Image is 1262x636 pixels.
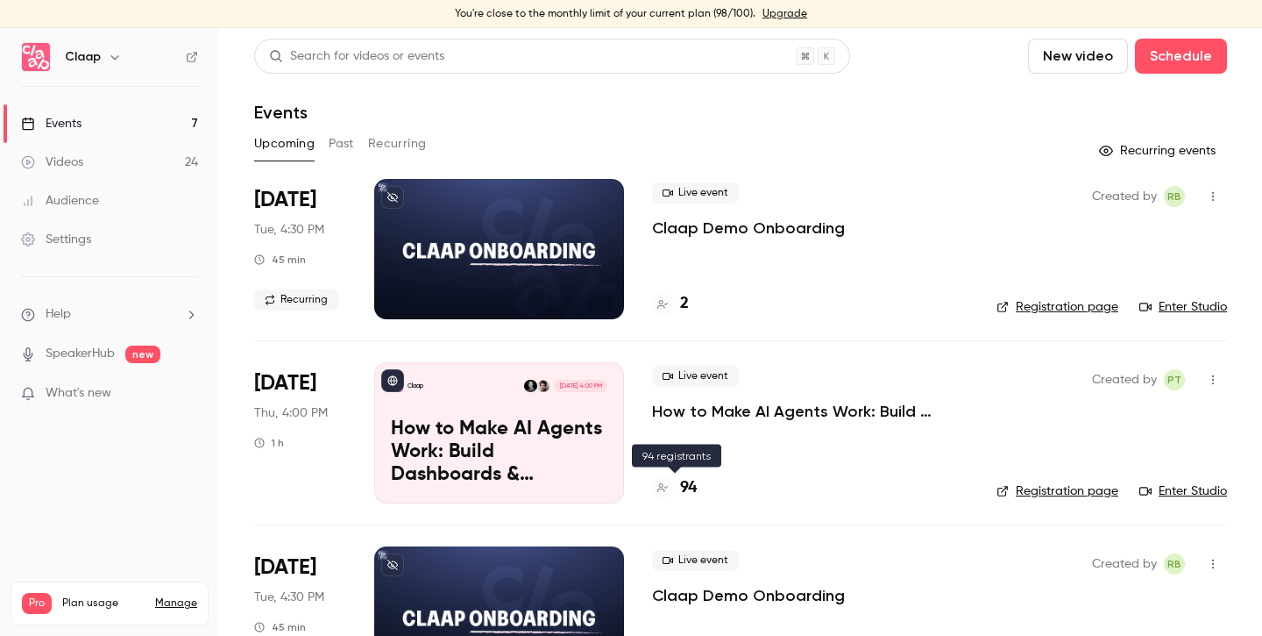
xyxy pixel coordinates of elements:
[254,221,324,239] span: Tue, 4:30 PM
[680,476,697,500] h4: 94
[21,154,83,171] div: Videos
[254,253,306,267] div: 45 min
[391,418,607,486] p: How to Make AI Agents Work: Build Dashboards & Automations with Claap MCP
[254,436,284,450] div: 1 h
[1028,39,1128,74] button: New video
[1167,186,1181,207] span: RB
[254,589,324,606] span: Tue, 4:30 PM
[46,345,115,363] a: SpeakerHub
[62,597,145,611] span: Plan usage
[177,386,198,402] iframe: Noticeable Trigger
[554,380,606,392] span: [DATE] 4:00 PM
[996,482,1118,500] a: Registration page
[652,585,845,606] a: Claap Demo Onboarding
[408,382,423,390] p: Claap
[680,292,689,316] h4: 2
[1167,554,1181,575] span: RB
[22,593,52,614] span: Pro
[1164,186,1185,207] span: Robin Bonduelle
[254,186,316,214] span: [DATE]
[254,404,328,422] span: Thu, 4:00 PM
[21,115,82,132] div: Events
[1092,369,1157,390] span: Created by
[652,476,697,500] a: 94
[254,130,315,158] button: Upcoming
[652,401,968,422] a: How to Make AI Agents Work: Build Dashboards & Automations with Claap MCP
[1167,369,1181,390] span: PT
[254,289,338,311] span: Recurring
[329,130,354,158] button: Past
[254,362,346,503] div: Sep 11 Thu, 4:00 PM (Europe/Lisbon)
[1164,554,1185,575] span: Robin Bonduelle
[269,47,444,66] div: Search for videos or events
[46,305,71,324] span: Help
[21,305,198,324] li: help-dropdown-opener
[1139,482,1227,500] a: Enter Studio
[155,597,197,611] a: Manage
[368,130,427,158] button: Recurring
[254,620,306,634] div: 45 min
[21,192,99,210] div: Audience
[1091,137,1227,165] button: Recurring events
[254,369,316,397] span: [DATE]
[652,182,739,204] span: Live event
[1135,39,1227,74] button: Schedule
[46,384,111,403] span: What's new
[1092,554,1157,575] span: Created by
[374,362,624,503] a: How to Make AI Agents Work: Build Dashboards & Automations with Claap MCPClaapPierre TouzeauRobin...
[1139,298,1227,316] a: Enter Studio
[524,380,536,392] img: Robin Bonduelle
[762,7,807,21] a: Upgrade
[65,48,101,66] h6: Claap
[652,218,845,239] a: Claap Demo Onboarding
[652,550,739,571] span: Live event
[254,554,316,582] span: [DATE]
[125,346,160,363] span: new
[1164,369,1185,390] span: Pierre Touzeau
[537,380,549,392] img: Pierre Touzeau
[254,179,346,319] div: Sep 9 Tue, 5:30 PM (Europe/Paris)
[1092,186,1157,207] span: Created by
[652,292,689,316] a: 2
[652,366,739,387] span: Live event
[996,298,1118,316] a: Registration page
[22,43,50,71] img: Claap
[21,231,91,248] div: Settings
[254,102,308,123] h1: Events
